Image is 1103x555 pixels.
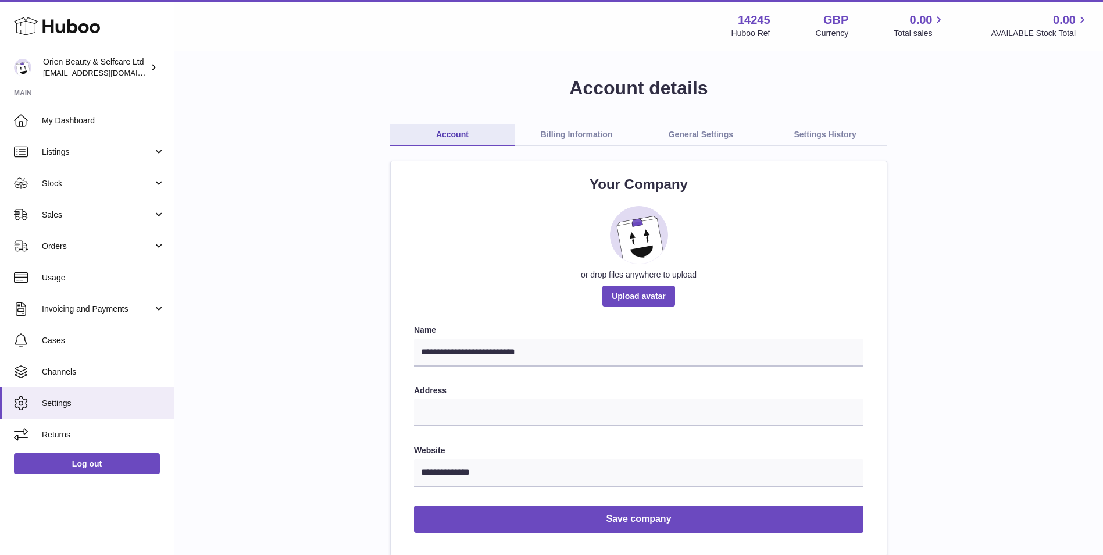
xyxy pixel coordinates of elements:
[42,304,153,315] span: Invoicing and Payments
[414,445,863,456] label: Website
[763,124,887,146] a: Settings History
[43,68,171,77] span: [EMAIL_ADDRESS][DOMAIN_NAME]
[193,76,1084,101] h1: Account details
[991,28,1089,39] span: AVAILABLE Stock Total
[14,59,31,76] img: marketplace@orientrade.com
[43,56,148,79] div: Orien Beauty & Selfcare Ltd
[515,124,639,146] a: Billing Information
[731,28,770,39] div: Huboo Ref
[816,28,849,39] div: Currency
[414,385,863,396] label: Address
[639,124,763,146] a: General Settings
[414,175,863,194] h2: Your Company
[42,272,165,283] span: Usage
[414,269,863,280] div: or drop files anywhere to upload
[738,12,770,28] strong: 14245
[42,147,153,158] span: Listings
[894,12,945,39] a: 0.00 Total sales
[610,206,668,264] img: placeholder_image.svg
[414,506,863,533] button: Save company
[42,241,153,252] span: Orders
[390,124,515,146] a: Account
[42,115,165,126] span: My Dashboard
[42,209,153,220] span: Sales
[823,12,848,28] strong: GBP
[42,429,165,440] span: Returns
[42,178,153,189] span: Stock
[910,12,933,28] span: 0.00
[14,453,160,474] a: Log out
[602,286,675,307] span: Upload avatar
[42,367,165,378] span: Channels
[1053,12,1076,28] span: 0.00
[414,325,863,336] label: Name
[42,335,165,346] span: Cases
[42,398,165,409] span: Settings
[991,12,1089,39] a: 0.00 AVAILABLE Stock Total
[894,28,945,39] span: Total sales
